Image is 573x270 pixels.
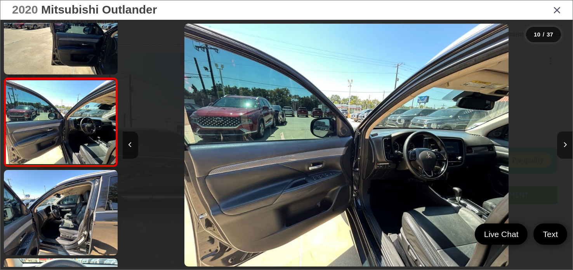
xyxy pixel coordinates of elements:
img: 2020 Mitsubishi Outlander SEL [5,80,116,164]
div: 2020 Mitsubishi Outlander SEL 9 [122,24,571,267]
span: 37 [547,31,553,38]
a: Live Chat [475,223,528,245]
i: Close gallery [553,5,561,15]
span: Text [539,229,562,239]
span: 2020 [12,3,38,16]
span: 10 [534,31,540,38]
span: / [542,32,545,37]
img: 2020 Mitsubishi Outlander SEL [3,169,119,256]
span: Mitsubishi Outlander [41,3,157,16]
span: Live Chat [480,229,523,239]
button: Next image [557,132,573,159]
button: Previous image [123,132,138,159]
img: 2020 Mitsubishi Outlander SEL [184,24,509,267]
a: Text [533,223,567,245]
